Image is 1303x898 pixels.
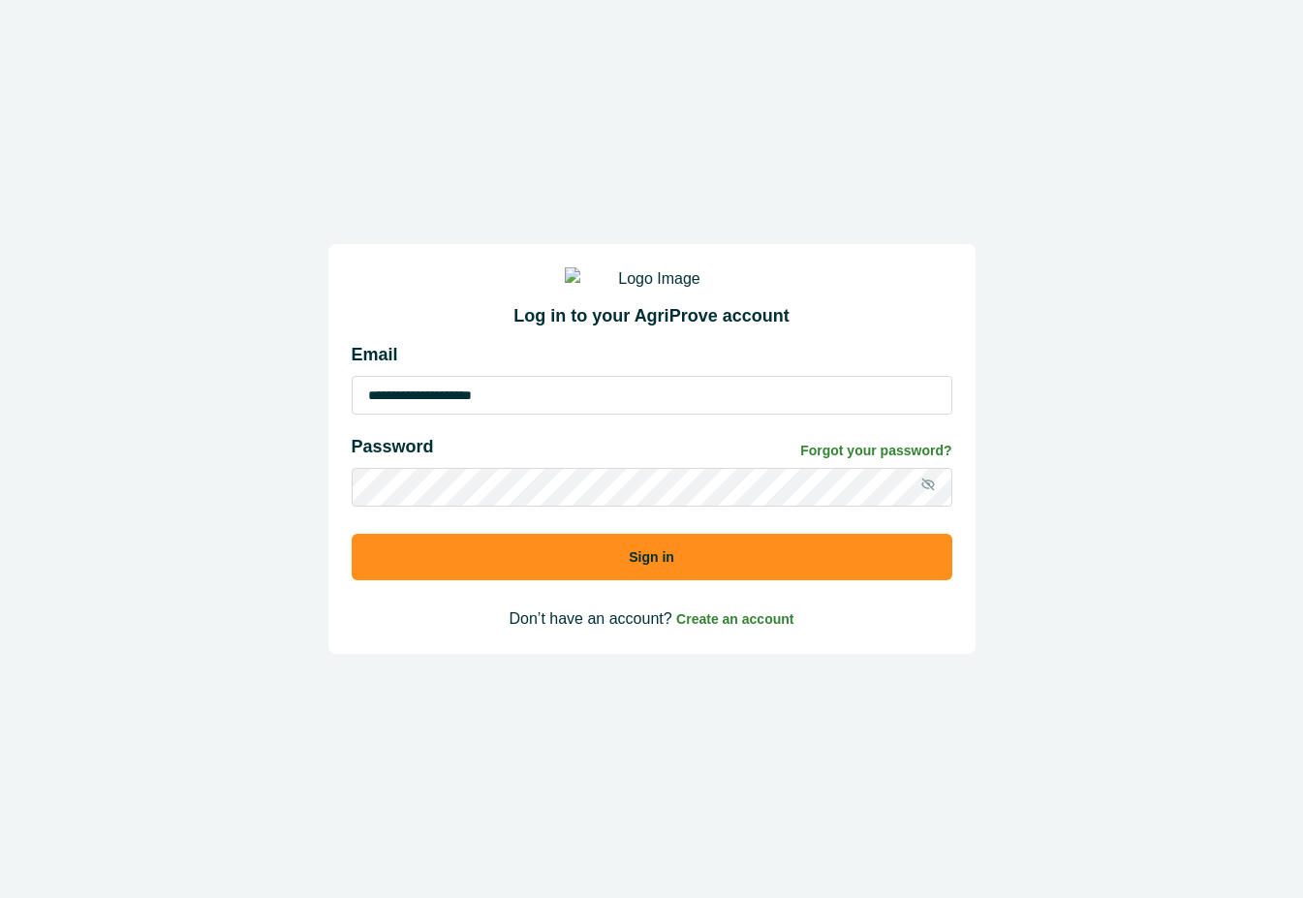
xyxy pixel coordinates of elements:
[676,611,793,627] span: Create an account
[565,267,739,291] img: Logo Image
[676,610,793,627] a: Create an account
[352,342,952,368] p: Email
[800,441,951,461] a: Forgot your password?
[352,434,434,460] p: Password
[352,534,952,580] button: Sign in
[352,607,952,631] p: Don’t have an account?
[352,306,952,327] h2: Log in to your AgriProve account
